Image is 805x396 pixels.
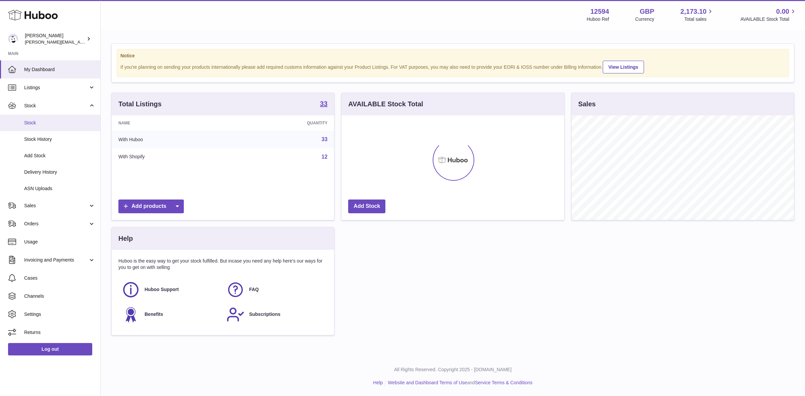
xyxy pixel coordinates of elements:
[120,53,785,59] strong: Notice
[322,154,328,160] a: 12
[24,169,95,175] span: Delivery History
[24,153,95,159] span: Add Stock
[740,16,797,22] span: AVAILABLE Stock Total
[24,275,95,281] span: Cases
[8,343,92,355] a: Log out
[24,66,95,73] span: My Dashboard
[106,366,800,373] p: All Rights Reserved. Copyright 2025 - [DOMAIN_NAME]
[24,185,95,192] span: ASN Uploads
[112,115,232,131] th: Name
[684,16,714,22] span: Total sales
[118,200,184,213] a: Add products
[122,281,220,299] a: Huboo Support
[25,33,85,45] div: [PERSON_NAME]
[603,61,644,73] a: View Listings
[118,100,162,109] h3: Total Listings
[122,305,220,324] a: Benefits
[348,200,385,213] a: Add Stock
[249,286,259,293] span: FAQ
[385,380,532,386] li: and
[24,103,88,109] span: Stock
[590,7,609,16] strong: 12594
[475,380,533,385] a: Service Terms & Conditions
[681,7,714,22] a: 2,173.10 Total sales
[112,131,232,148] td: With Huboo
[249,311,280,318] span: Subscriptions
[24,257,88,263] span: Invoicing and Payments
[112,148,232,166] td: With Shopify
[118,258,327,271] p: Huboo is the easy way to get your stock fulfilled. But incase you need any help here's our ways f...
[24,311,95,318] span: Settings
[681,7,707,16] span: 2,173.10
[24,239,95,245] span: Usage
[226,281,324,299] a: FAQ
[25,39,135,45] span: [PERSON_NAME][EMAIL_ADDRESS][DOMAIN_NAME]
[776,7,789,16] span: 0.00
[8,34,18,44] img: owen@wearemakewaves.com
[24,203,88,209] span: Sales
[226,305,324,324] a: Subscriptions
[24,329,95,336] span: Returns
[578,100,596,109] h3: Sales
[145,311,163,318] span: Benefits
[24,136,95,143] span: Stock History
[232,115,334,131] th: Quantity
[640,7,654,16] strong: GBP
[740,7,797,22] a: 0.00 AVAILABLE Stock Total
[24,84,88,91] span: Listings
[373,380,383,385] a: Help
[120,60,785,73] div: If you're planning on sending your products internationally please add required customs informati...
[118,234,133,243] h3: Help
[320,100,327,108] a: 33
[635,16,654,22] div: Currency
[587,16,609,22] div: Huboo Ref
[322,136,328,142] a: 33
[145,286,179,293] span: Huboo Support
[348,100,423,109] h3: AVAILABLE Stock Total
[24,221,88,227] span: Orders
[24,120,95,126] span: Stock
[320,100,327,107] strong: 33
[388,380,467,385] a: Website and Dashboard Terms of Use
[24,293,95,299] span: Channels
